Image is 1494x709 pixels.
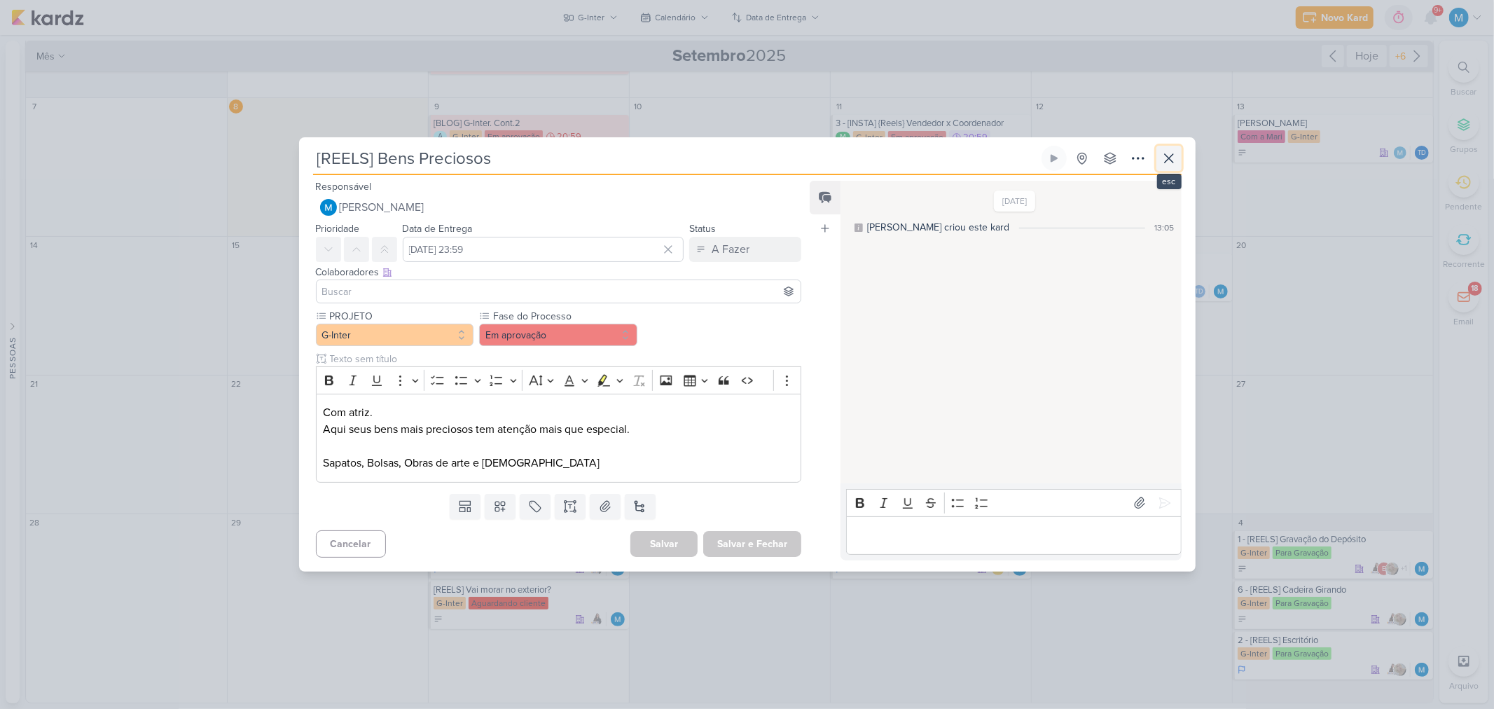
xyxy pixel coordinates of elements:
[689,237,801,262] button: A Fazer
[867,220,1009,235] div: [PERSON_NAME] criou este kard
[328,309,474,324] label: PROJETO
[479,324,637,346] button: Em aprovação
[316,265,802,280] div: Colaboradores
[316,195,802,220] button: [PERSON_NAME]
[327,352,802,366] input: Texto sem título
[323,404,794,421] p: Com atriz.
[323,455,794,471] p: Sapatos, Bolsas, Obras de arte e [DEMOGRAPHIC_DATA]
[689,223,716,235] label: Status
[319,283,798,300] input: Buscar
[313,146,1039,171] input: Kard Sem Título
[316,394,802,483] div: Editor editing area: main
[316,181,372,193] label: Responsável
[846,516,1181,555] div: Editor editing area: main
[316,530,386,558] button: Cancelar
[1155,221,1175,234] div: 13:05
[846,489,1181,516] div: Editor toolbar
[403,237,684,262] input: Select a date
[340,199,424,216] span: [PERSON_NAME]
[492,309,637,324] label: Fase do Processo
[316,366,802,394] div: Editor toolbar
[323,421,794,438] p: Aqui seus bens mais preciosos tem atenção mais que especial.
[316,324,474,346] button: G-Inter
[316,223,360,235] label: Prioridade
[320,199,337,216] img: MARIANA MIRANDA
[1157,174,1182,189] div: esc
[712,241,749,258] div: A Fazer
[1049,153,1060,164] div: Ligar relógio
[403,223,473,235] label: Data de Entrega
